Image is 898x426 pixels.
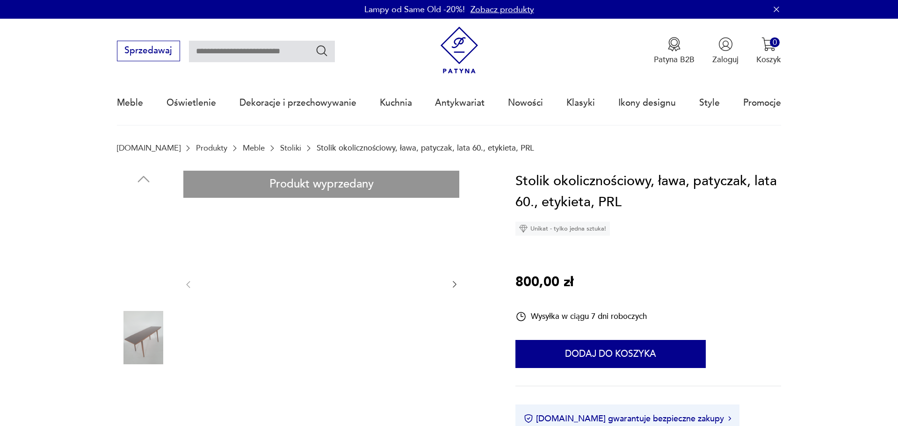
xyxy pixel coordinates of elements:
img: Zdjęcie produktu Stolik okolicznościowy, ława, patyczak, lata 60., etykieta, PRL [117,192,170,245]
div: 0 [770,37,780,47]
img: Ikona medalu [667,37,681,51]
div: Wysyłka w ciągu 7 dni roboczych [515,311,647,322]
a: Meble [117,81,143,124]
a: Sprzedawaj [117,48,180,55]
a: Nowości [508,81,543,124]
img: Ikonka użytkownika [718,37,733,51]
img: Ikona certyfikatu [524,414,533,423]
a: Promocje [743,81,781,124]
a: Antykwariat [435,81,485,124]
img: Ikona strzałki w prawo [728,416,731,421]
img: Zdjęcie produktu Stolik okolicznościowy, ława, patyczak, lata 60., etykieta, PRL [117,311,170,364]
h1: Stolik okolicznościowy, ława, patyczak, lata 60., etykieta, PRL [515,171,781,213]
a: Oświetlenie [167,81,216,124]
img: Patyna - sklep z meblami i dekoracjami vintage [436,27,483,74]
a: Meble [243,144,265,152]
p: 800,00 zł [515,272,573,293]
img: Ikona diamentu [519,224,528,233]
a: Dekoracje i przechowywanie [239,81,356,124]
p: Stolik okolicznościowy, ława, patyczak, lata 60., etykieta, PRL [317,144,534,152]
div: Unikat - tylko jedna sztuka! [515,222,610,236]
button: Patyna B2B [654,37,695,65]
a: Kuchnia [380,81,412,124]
p: Lampy od Same Old -20%! [364,4,465,15]
p: Patyna B2B [654,54,695,65]
img: Zdjęcie produktu Stolik okolicznościowy, ława, patyczak, lata 60., etykieta, PRL [117,370,170,424]
button: Dodaj do koszyka [515,340,706,368]
button: Sprzedawaj [117,41,180,61]
img: Zdjęcie produktu Stolik okolicznościowy, ława, patyczak, lata 60., etykieta, PRL [204,171,374,397]
button: Zaloguj [712,37,739,65]
img: Zdjęcie produktu Stolik okolicznościowy, ława, patyczak, lata 60., etykieta, PRL [378,171,548,397]
button: 0Koszyk [756,37,781,65]
a: Ikona medaluPatyna B2B [654,37,695,65]
img: Zdjęcie produktu Stolik okolicznościowy, ława, patyczak, lata 60., etykieta, PRL [117,252,170,305]
div: Produkt wyprzedany [183,171,459,198]
a: Zobacz produkty [471,4,534,15]
a: Ikony designu [618,81,676,124]
p: Koszyk [756,54,781,65]
a: Stoliki [280,144,301,152]
button: [DOMAIN_NAME] gwarantuje bezpieczne zakupy [524,413,731,425]
a: Produkty [196,144,227,152]
a: Klasyki [566,81,595,124]
button: Szukaj [315,44,329,58]
a: Style [699,81,720,124]
a: [DOMAIN_NAME] [117,144,181,152]
p: Zaloguj [712,54,739,65]
img: Ikona koszyka [761,37,776,51]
